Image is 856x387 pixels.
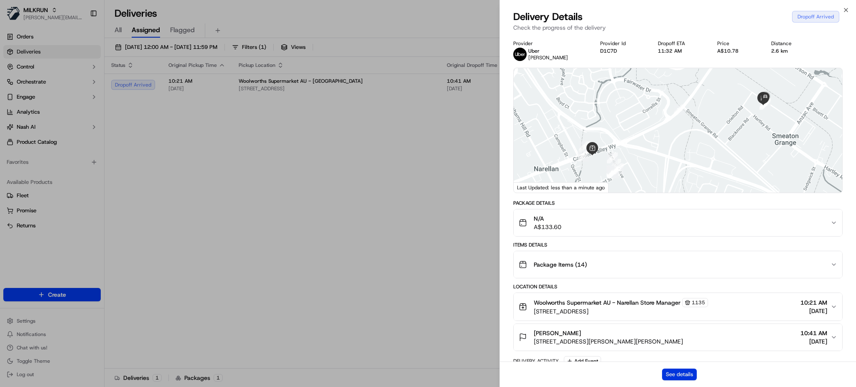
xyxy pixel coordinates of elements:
div: 21 [607,153,618,163]
span: Knowledge Base [17,121,64,130]
p: Welcome 👋 [8,33,152,47]
div: Distance [771,40,810,47]
div: 13 [606,165,617,176]
div: Provider Id [600,40,645,47]
div: 22 [613,163,624,174]
div: A$10.78 [717,48,757,54]
div: Items Details [513,242,843,248]
div: 19 [608,167,619,178]
span: Pylon [83,142,101,148]
div: 23 [674,104,685,115]
button: N/AA$133.60 [514,209,842,236]
div: 1 [579,141,590,152]
span: [DATE] [800,307,827,315]
span: [PERSON_NAME] [534,329,581,337]
div: Provider [513,40,587,47]
span: A$133.60 [534,223,561,231]
img: uber-new-logo.jpeg [513,48,527,61]
div: Last Updated: less than a minute ago [514,182,609,193]
div: 2.6 km [771,48,810,54]
span: Package Items ( 14 ) [534,260,587,269]
span: [STREET_ADDRESS] [534,307,708,316]
div: 16 [607,166,618,177]
span: N/A [534,214,561,223]
input: Got a question? Start typing here... [22,54,150,63]
div: Location Details [513,283,843,290]
div: Price [717,40,757,47]
p: Check the progress of the delivery [513,23,843,32]
div: 📗 [8,122,15,129]
div: 💻 [71,122,77,129]
span: Woolworths Supermarket AU - Narellan Store Manager [534,298,680,307]
button: Woolworths Supermarket AU - Narellan Store Manager1135[STREET_ADDRESS]10:21 AM[DATE] [514,293,842,321]
span: 10:41 AM [800,329,827,337]
span: 10:21 AM [800,298,827,307]
button: [PERSON_NAME][STREET_ADDRESS][PERSON_NAME][PERSON_NAME]10:41 AM[DATE] [514,324,842,351]
div: 20 [578,150,588,161]
div: 2 [610,159,621,170]
span: [DATE] [800,337,827,346]
button: Add Event [564,356,601,366]
a: Powered byPylon [59,141,101,148]
button: See details [662,369,697,380]
span: Delivery Details [513,10,583,23]
img: 1736555255976-a54dd68f-1ca7-489b-9aae-adbdc363a1c4 [8,80,23,95]
img: Nash [8,8,25,25]
div: Start new chat [28,80,137,88]
span: [STREET_ADDRESS][PERSON_NAME][PERSON_NAME] [534,337,683,346]
div: Package Details [513,200,843,206]
button: D1C7D [600,48,617,54]
a: 📗Knowledge Base [5,118,67,133]
span: 1135 [692,299,705,306]
div: 11:32 AM [658,48,704,54]
div: 25 [759,99,770,110]
div: Delivery Activity [513,358,559,364]
span: API Documentation [79,121,134,130]
span: [PERSON_NAME] [528,54,568,61]
div: We're available if you need us! [28,88,106,95]
a: 💻API Documentation [67,118,138,133]
p: Uber [528,48,568,54]
div: Dropoff ETA [658,40,704,47]
button: Start new chat [142,82,152,92]
button: Package Items (14) [514,251,842,278]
